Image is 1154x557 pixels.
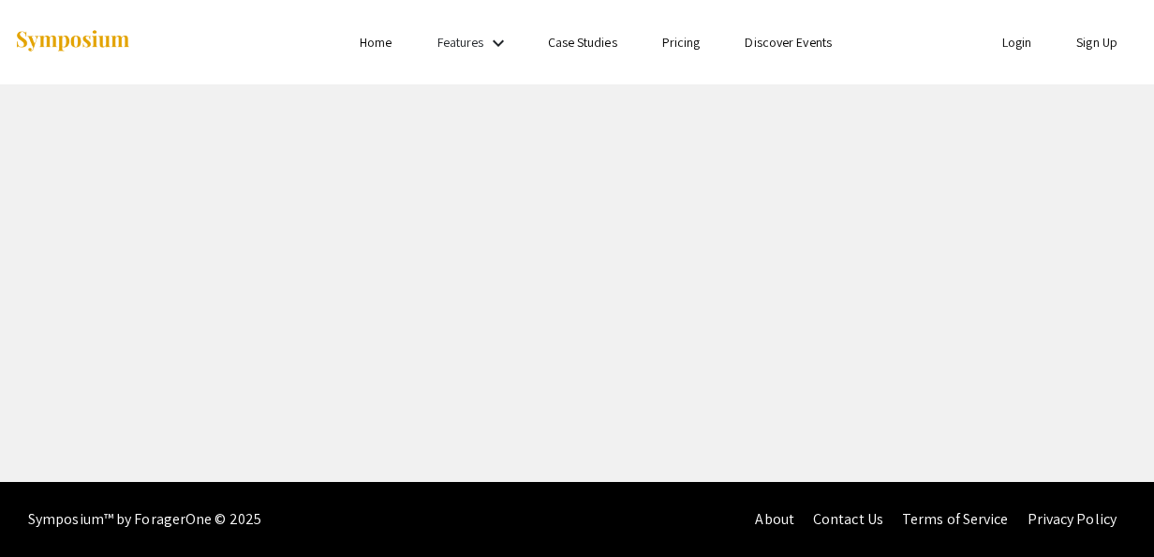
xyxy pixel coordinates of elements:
[437,34,484,51] a: Features
[1028,509,1117,529] a: Privacy Policy
[487,32,510,54] mat-icon: Expand Features list
[902,509,1009,529] a: Terms of Service
[1002,34,1032,51] a: Login
[14,29,131,54] img: Symposium by ForagerOne
[813,509,883,529] a: Contact Us
[745,34,832,51] a: Discover Events
[28,482,261,557] div: Symposium™ by ForagerOne © 2025
[662,34,701,51] a: Pricing
[548,34,617,51] a: Case Studies
[1076,34,1117,51] a: Sign Up
[360,34,392,51] a: Home
[755,509,794,529] a: About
